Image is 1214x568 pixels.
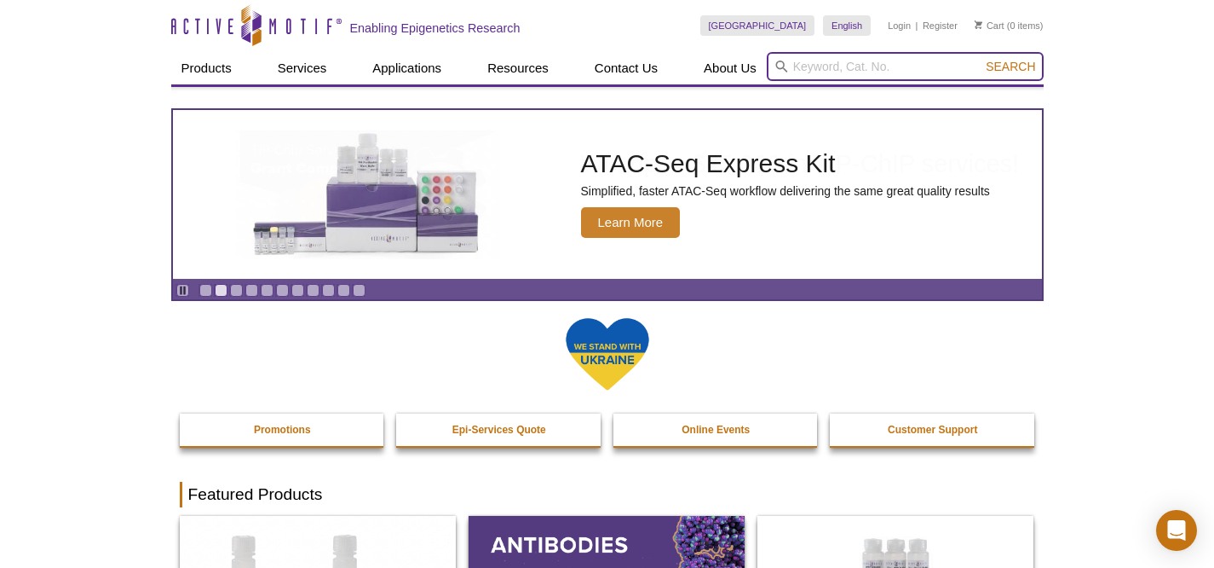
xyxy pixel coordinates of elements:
[261,284,273,297] a: Go to slide 5
[981,59,1040,74] button: Search
[888,20,911,32] a: Login
[227,130,509,259] img: ATAC-Seq Express Kit
[682,424,750,436] strong: Online Events
[276,284,289,297] a: Go to slide 6
[581,183,990,199] p: Simplified, faster ATAC-Seq workflow delivering the same great quality results
[975,20,1004,32] a: Cart
[322,284,335,297] a: Go to slide 9
[176,284,189,297] a: Toggle autoplay
[477,52,559,84] a: Resources
[581,151,990,177] h2: ATAC-Seq Express Kit
[923,20,958,32] a: Register
[362,52,452,84] a: Applications
[581,207,681,238] span: Learn More
[693,52,767,84] a: About Us
[215,284,227,297] a: Go to slide 2
[975,15,1044,36] li: (0 items)
[584,52,668,84] a: Contact Us
[291,284,304,297] a: Go to slide 7
[353,284,365,297] a: Go to slide 11
[975,20,982,29] img: Your Cart
[767,52,1044,81] input: Keyword, Cat. No.
[452,424,546,436] strong: Epi-Services Quote
[337,284,350,297] a: Go to slide 10
[230,284,243,297] a: Go to slide 3
[173,110,1042,279] article: ATAC-Seq Express Kit
[180,482,1035,507] h2: Featured Products
[396,414,602,446] a: Epi-Services Quote
[350,20,521,36] h2: Enabling Epigenetics Research
[254,424,311,436] strong: Promotions
[830,414,1036,446] a: Customer Support
[613,414,820,446] a: Online Events
[823,15,871,36] a: English
[888,424,977,436] strong: Customer Support
[700,15,815,36] a: [GEOGRAPHIC_DATA]
[1156,510,1197,551] div: Open Intercom Messenger
[171,52,242,84] a: Products
[245,284,258,297] a: Go to slide 4
[916,15,918,36] li: |
[268,52,337,84] a: Services
[986,60,1035,73] span: Search
[173,110,1042,279] a: ATAC-Seq Express Kit ATAC-Seq Express Kit Simplified, faster ATAC-Seq workflow delivering the sam...
[180,414,386,446] a: Promotions
[565,316,650,392] img: We Stand With Ukraine
[199,284,212,297] a: Go to slide 1
[307,284,319,297] a: Go to slide 8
